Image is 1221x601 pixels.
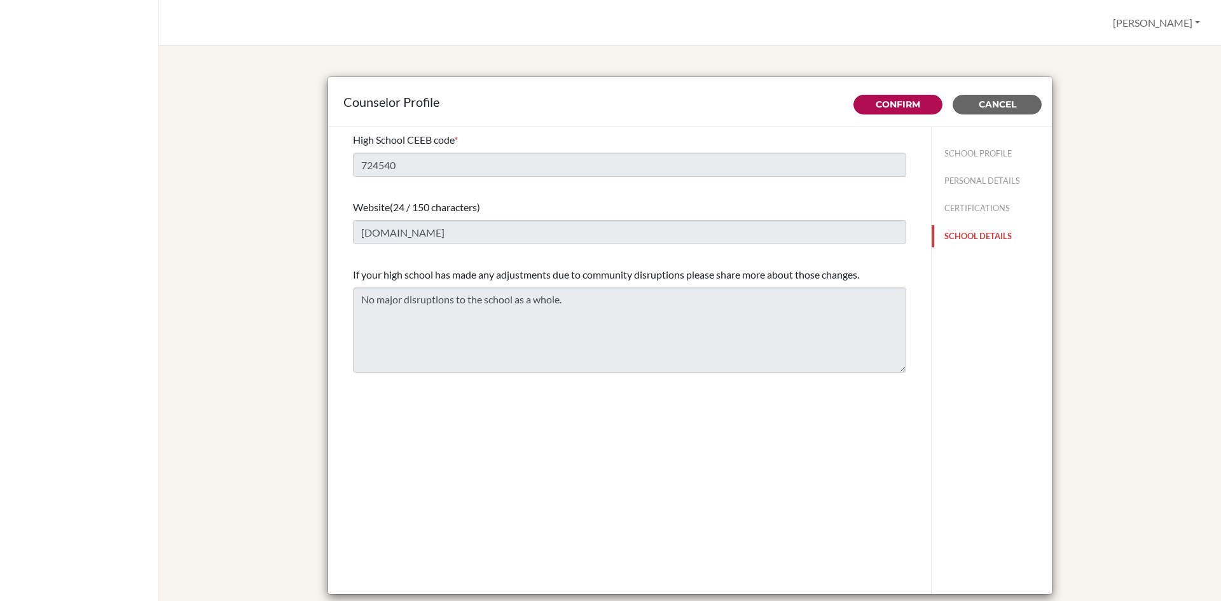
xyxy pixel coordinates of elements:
[932,225,1052,247] button: SCHOOL DETAILS
[353,268,859,280] span: If your high school has made any adjustments due to community disruptions please share more about...
[353,201,390,213] span: Website
[343,92,1037,111] div: Counselor Profile
[1107,11,1206,35] button: [PERSON_NAME]
[390,201,480,213] span: (24 / 150 characters)
[932,197,1052,219] button: CERTIFICATIONS
[932,170,1052,192] button: PERSONAL DETAILS
[353,134,454,146] span: High School CEEB code
[353,287,906,373] textarea: No major disruptions to the school as a whole.
[932,142,1052,165] button: SCHOOL PROFILE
